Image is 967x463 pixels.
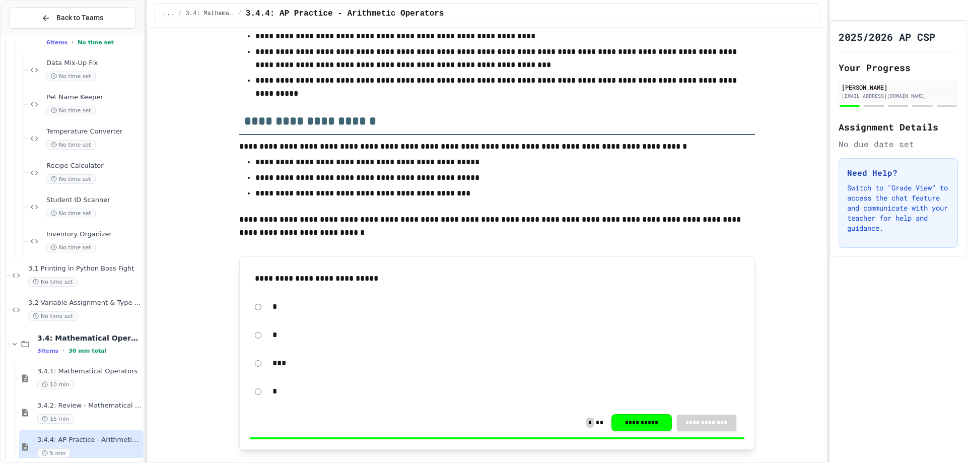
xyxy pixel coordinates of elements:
[847,183,949,233] p: Switch to "Grade View" to access the chat feature and communicate with your teacher for help and ...
[28,299,142,307] span: 3.2 Variable Assignment & Type Boss Fight
[46,39,67,46] span: 6 items
[37,402,142,410] span: 3.4.2: Review - Mathematical Operators
[68,348,106,354] span: 30 min total
[78,39,114,46] span: No time set
[842,83,955,92] div: [PERSON_NAME]
[46,230,142,239] span: Inventory Organizer
[163,10,174,18] span: ...
[28,311,78,321] span: No time set
[839,120,958,134] h2: Assignment Details
[37,348,58,354] span: 3 items
[839,138,958,150] div: No due date set
[37,380,74,389] span: 10 min
[46,140,96,150] span: No time set
[246,8,444,20] span: 3.4.4: AP Practice - Arithmetic Operators
[46,174,96,184] span: No time set
[72,38,74,46] span: •
[56,13,103,23] span: Back to Teams
[839,60,958,75] h2: Your Progress
[46,93,142,102] span: Pet Name Keeper
[37,334,142,343] span: 3.4: Mathematical Operators
[28,264,142,273] span: 3.1 Printing in Python Boss Fight
[46,59,142,68] span: Data Mix-Up Fix
[46,209,96,218] span: No time set
[842,92,955,100] div: [EMAIL_ADDRESS][DOMAIN_NAME]
[46,106,96,115] span: No time set
[46,72,96,81] span: No time set
[46,127,142,136] span: Temperature Converter
[46,243,96,252] span: No time set
[37,414,74,424] span: 15 min
[46,162,142,170] span: Recipe Calculator
[37,436,142,444] span: 3.4.4: AP Practice - Arithmetic Operators
[839,30,935,44] h1: 2025/2026 AP CSP
[28,277,78,287] span: No time set
[186,10,234,18] span: 3.4: Mathematical Operators
[178,10,181,18] span: /
[37,448,70,458] span: 5 min
[62,347,64,355] span: •
[847,167,949,179] h3: Need Help?
[37,367,142,376] span: 3.4.1: Mathematical Operators
[238,10,242,18] span: /
[46,196,142,205] span: Student ID Scanner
